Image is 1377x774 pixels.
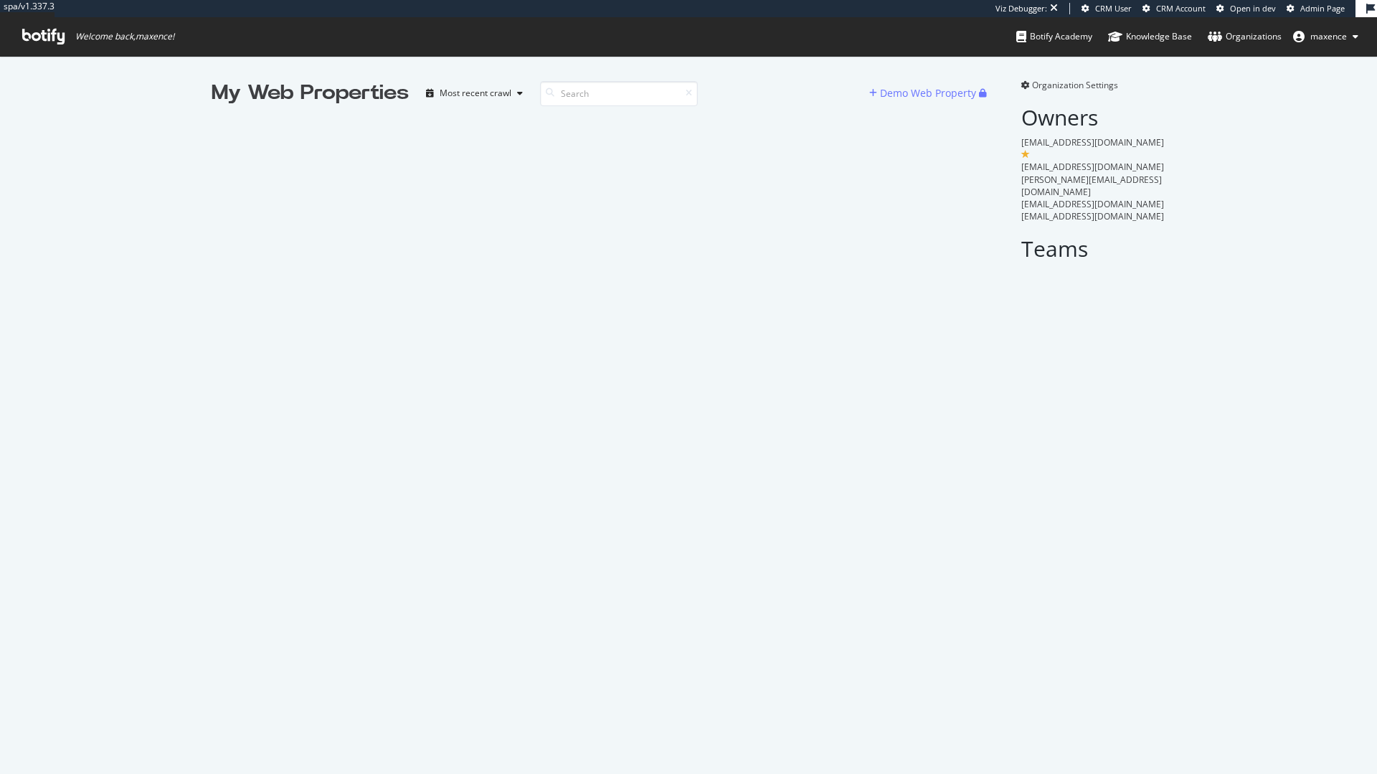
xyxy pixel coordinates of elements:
[1021,161,1164,173] span: [EMAIL_ADDRESS][DOMAIN_NAME]
[880,86,976,100] div: Demo Web Property
[1156,3,1206,14] span: CRM Account
[1082,3,1132,14] a: CRM User
[1021,237,1165,260] h2: Teams
[1095,3,1132,14] span: CRM User
[1108,17,1192,56] a: Knowledge Base
[440,89,511,98] div: Most recent crawl
[1216,3,1276,14] a: Open in dev
[1108,29,1192,44] div: Knowledge Base
[1208,29,1282,44] div: Organizations
[540,81,698,106] input: Search
[420,82,529,105] button: Most recent crawl
[1021,198,1164,210] span: [EMAIL_ADDRESS][DOMAIN_NAME]
[1021,174,1162,198] span: [PERSON_NAME][EMAIL_ADDRESS][DOMAIN_NAME]
[1021,105,1165,129] h2: Owners
[1016,17,1092,56] a: Botify Academy
[1310,30,1347,42] span: maxence
[1032,79,1118,91] span: Organization Settings
[869,82,979,105] button: Demo Web Property
[75,31,174,42] span: Welcome back, maxence !
[995,3,1047,14] div: Viz Debugger:
[212,79,409,108] div: My Web Properties
[1208,17,1282,56] a: Organizations
[1230,3,1276,14] span: Open in dev
[1016,29,1092,44] div: Botify Academy
[1300,3,1345,14] span: Admin Page
[1282,25,1370,48] button: maxence
[869,87,979,99] a: Demo Web Property
[1021,210,1164,222] span: [EMAIL_ADDRESS][DOMAIN_NAME]
[1021,136,1164,148] span: [EMAIL_ADDRESS][DOMAIN_NAME]
[1142,3,1206,14] a: CRM Account
[1287,3,1345,14] a: Admin Page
